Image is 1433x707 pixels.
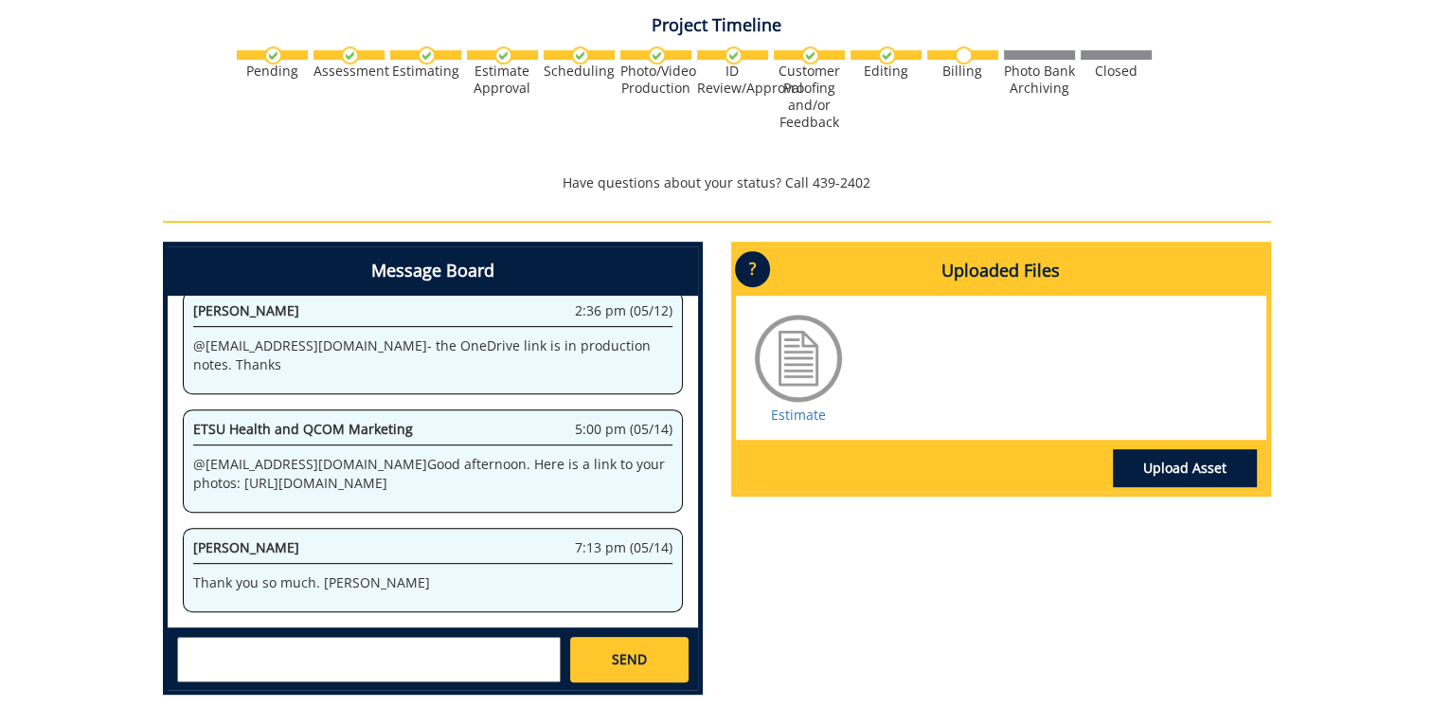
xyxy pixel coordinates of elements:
span: ETSU Health and QCOM Marketing [193,420,413,438]
div: Scheduling [544,63,615,80]
img: checkmark [571,46,589,64]
p: @ [EMAIL_ADDRESS][DOMAIN_NAME] Good afternoon. Here is a link to your photos: [URL][DOMAIN_NAME] [193,455,672,493]
img: checkmark [341,46,359,64]
h4: Uploaded Files [736,246,1266,296]
img: checkmark [494,46,512,64]
div: Pending [237,63,308,80]
h4: Project Timeline [163,16,1271,35]
img: no [955,46,973,64]
div: Customer Proofing and/or Feedback [774,63,845,131]
img: checkmark [648,46,666,64]
p: Have questions about your status? Call 439-2402 [163,173,1271,192]
span: [PERSON_NAME] [193,538,299,556]
img: checkmark [418,46,436,64]
span: 5:00 pm (05/14) [575,420,672,439]
img: checkmark [264,46,282,64]
span: [PERSON_NAME] [193,301,299,319]
div: Closed [1081,63,1152,80]
a: Upload Asset [1113,449,1257,487]
span: SEND [612,650,647,669]
div: Editing [851,63,922,80]
div: Billing [927,63,998,80]
p: ? [735,251,770,287]
div: Estimating [390,63,461,80]
img: checkmark [801,46,819,64]
img: checkmark [725,46,743,64]
a: SEND [570,637,688,682]
div: Estimate Approval [467,63,538,97]
div: Photo Bank Archiving [1004,63,1075,97]
span: 7:13 pm (05/14) [575,538,672,557]
p: Thank you so much. [PERSON_NAME] [193,573,672,592]
p: @ [EMAIL_ADDRESS][DOMAIN_NAME] - the OneDrive link is in production notes. Thanks [193,336,672,374]
div: Assessment [313,63,385,80]
textarea: messageToSend [177,637,561,682]
div: Photo/Video Production [620,63,691,97]
h4: Message Board [168,246,698,296]
span: 2:36 pm (05/12) [575,301,672,320]
div: ID Review/Approval [697,63,768,97]
a: Estimate [771,406,826,424]
img: checkmark [878,46,896,64]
